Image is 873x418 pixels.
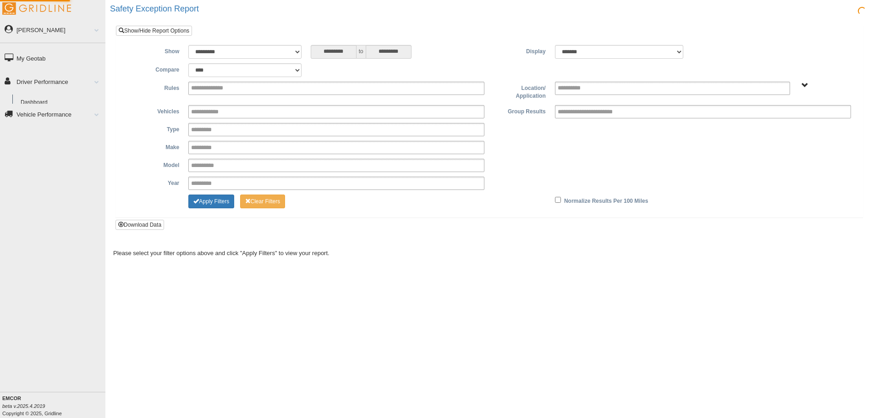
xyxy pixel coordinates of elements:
button: Change Filter Options [188,195,234,208]
b: EMCOR [2,396,21,401]
button: Change Filter Options [240,195,286,208]
button: Download Data [115,220,164,230]
span: to [357,45,366,59]
label: Type [123,123,184,134]
span: Please select your filter options above and click "Apply Filters" to view your report. [113,250,329,256]
label: Vehicles [123,105,184,116]
label: Group Results [489,105,550,116]
h2: Safety Exception Report [110,5,873,14]
label: Year [123,177,184,188]
a: Show/Hide Report Options [116,26,192,36]
label: Make [123,141,184,152]
i: beta v.2025.4.2019 [2,403,45,409]
label: Show [123,45,184,56]
label: Display [489,45,550,56]
div: Copyright © 2025, Gridline [2,395,105,417]
label: Normalize Results Per 100 Miles [564,195,648,206]
label: Model [123,159,184,170]
a: Dashboard [16,95,105,111]
img: Gridline [2,2,71,15]
label: Location/ Application [489,82,550,100]
label: Rules [123,82,184,93]
label: Compare [123,63,184,74]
